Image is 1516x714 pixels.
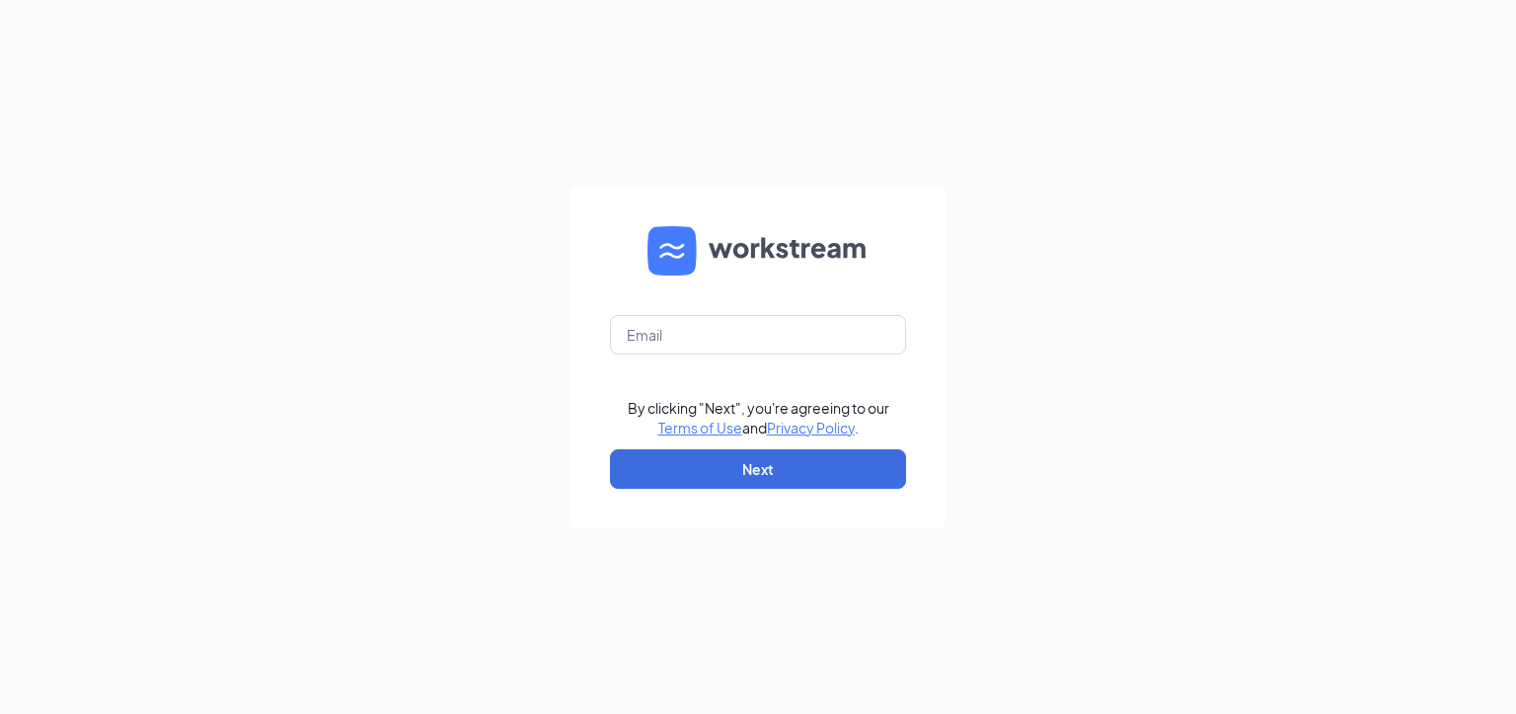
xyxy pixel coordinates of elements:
button: Next [610,449,906,489]
a: Terms of Use [658,419,742,436]
input: Email [610,315,906,355]
img: WS logo and Workstream text [647,226,869,276]
div: By clicking "Next", you're agreeing to our and . [628,398,889,437]
a: Privacy Policy [767,419,855,436]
